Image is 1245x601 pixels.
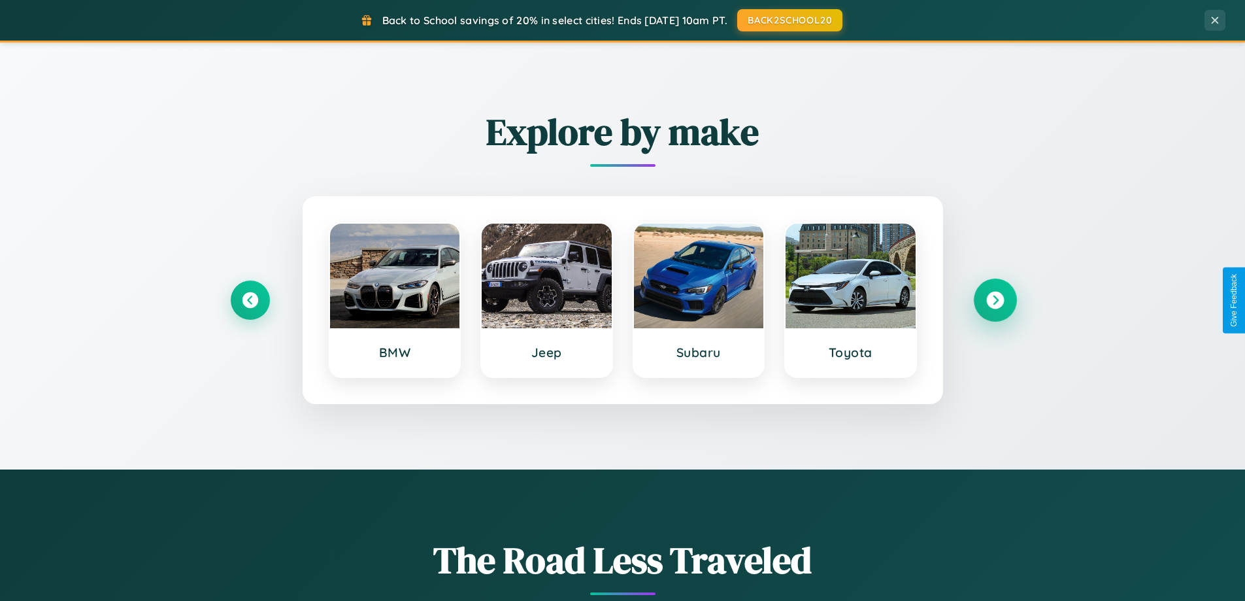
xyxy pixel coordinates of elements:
[799,345,903,360] h3: Toyota
[382,14,727,27] span: Back to School savings of 20% in select cities! Ends [DATE] 10am PT.
[1229,274,1238,327] div: Give Feedback
[343,345,447,360] h3: BMW
[231,107,1015,157] h2: Explore by make
[737,9,842,31] button: BACK2SCHOOL20
[495,345,599,360] h3: Jeep
[231,535,1015,585] h1: The Road Less Traveled
[647,345,751,360] h3: Subaru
